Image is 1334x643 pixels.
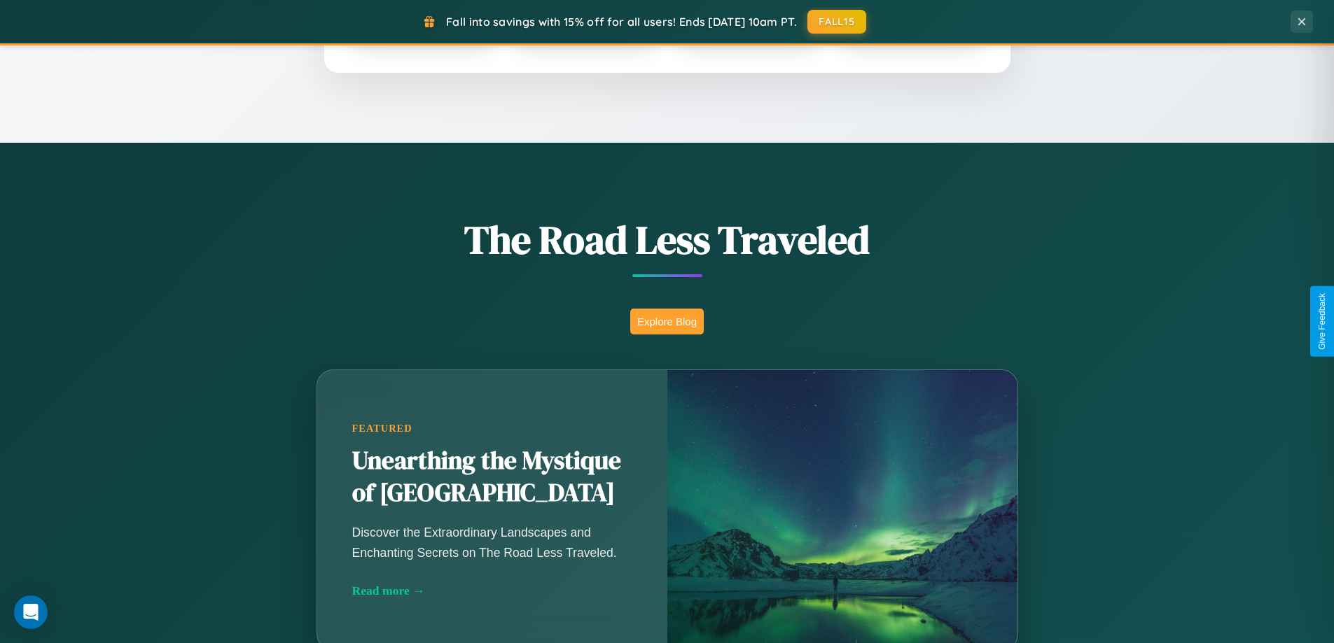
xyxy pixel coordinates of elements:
div: Give Feedback [1317,293,1327,350]
div: Open Intercom Messenger [14,595,48,629]
p: Discover the Extraordinary Landscapes and Enchanting Secrets on The Road Less Traveled. [352,523,632,562]
button: Explore Blog [630,309,704,334]
div: Featured [352,423,632,434]
h2: Unearthing the Mystique of [GEOGRAPHIC_DATA] [352,445,632,509]
div: Read more → [352,584,632,598]
span: Fall into savings with 15% off for all users! Ends [DATE] 10am PT. [446,15,797,29]
button: FALL15 [807,10,866,34]
h1: The Road Less Traveled [247,213,1088,267]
